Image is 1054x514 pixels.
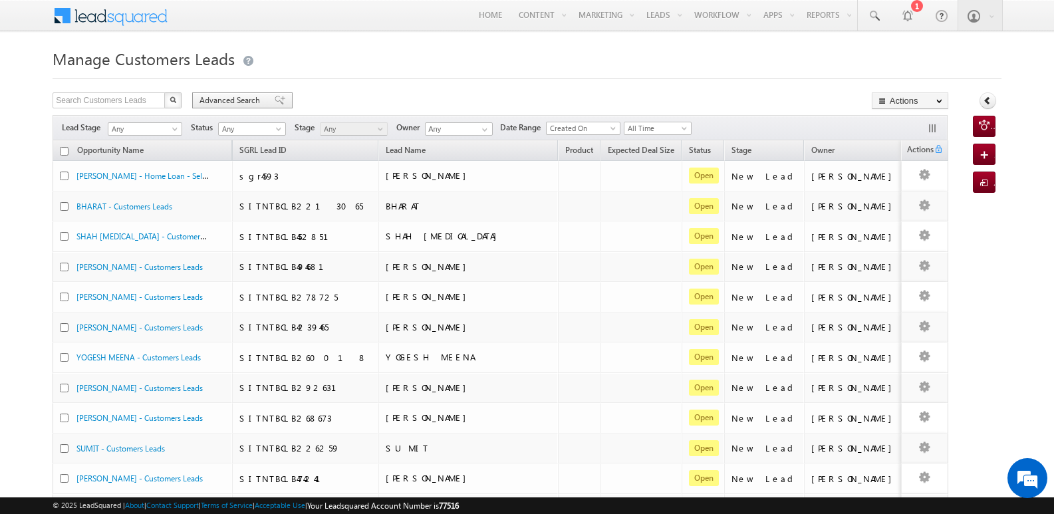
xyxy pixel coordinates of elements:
div: [PERSON_NAME] [811,261,898,273]
span: Open [689,380,719,396]
span: Open [689,198,719,214]
span: © 2025 LeadSquared | | | | | [53,499,459,512]
span: Expected Deal Size [608,145,674,155]
div: SITNTBCLB474241 [239,473,372,485]
div: SITNTBCLB452851 [239,231,372,243]
span: [PERSON_NAME] [386,321,473,332]
a: Any [320,122,388,136]
span: Opportunity Name [77,145,144,155]
input: Check all records [60,147,68,156]
a: Any [108,122,182,136]
span: Date Range [500,122,546,134]
button: Actions [872,92,948,109]
a: Stage [725,143,758,160]
a: [PERSON_NAME] - Customers Leads [76,383,203,393]
span: Open [689,349,719,365]
a: Status [682,143,718,160]
span: [PERSON_NAME] [386,412,473,423]
span: BHARAT [386,200,420,211]
a: [PERSON_NAME] - Customers Leads [76,413,203,423]
span: Owner [811,145,835,155]
div: New Lead [731,382,798,394]
div: SITNTBCLB268673 [239,412,372,424]
a: Acceptable Use [255,501,305,509]
div: [PERSON_NAME] [811,291,898,303]
span: SGRL Lead ID [239,145,287,155]
div: New Lead [731,261,798,273]
a: [PERSON_NAME] - Customers Leads [76,322,203,332]
img: Search [170,96,176,103]
a: [PERSON_NAME] - Customers Leads [76,262,203,272]
span: Open [689,168,719,184]
a: YOGESH MEENA - Customers Leads [76,352,201,362]
span: Your Leadsquared Account Number is [307,501,459,511]
span: Owner [396,122,425,134]
span: 77516 [439,501,459,511]
span: Open [689,440,719,456]
span: Status [191,122,218,134]
a: [PERSON_NAME] - Home Loan - Self-Construction [76,170,253,181]
a: [PERSON_NAME] - Customers Leads [76,292,203,302]
span: [PERSON_NAME] [386,472,473,483]
span: All Time [624,122,688,134]
div: [PERSON_NAME] [811,352,898,364]
span: Any [321,123,384,135]
div: SITNTBCLB494681 [239,261,372,273]
span: [PERSON_NAME] [386,170,473,181]
span: Open [689,259,719,275]
div: [PERSON_NAME] [811,170,898,182]
div: [PERSON_NAME] [811,412,898,424]
a: SUMIT - Customers Leads [76,444,165,453]
a: SGRL Lead ID [233,143,293,160]
div: Minimize live chat window [218,7,250,39]
span: Lead Stage [62,122,106,134]
div: SITNTBCLB2213065 [239,200,372,212]
span: Created On [547,122,616,134]
img: d_60004797649_company_0_60004797649 [23,70,56,87]
div: New Lead [731,412,798,424]
a: Any [218,122,286,136]
span: Actions [902,142,934,160]
span: Product [565,145,593,155]
div: New Lead [731,442,798,454]
a: Created On [546,122,620,135]
div: New Lead [731,321,798,333]
span: Stage [731,145,751,155]
span: SUMIT [386,442,429,453]
div: New Lead [731,200,798,212]
span: YOGESH MEENA [386,351,473,362]
a: SHAH [MEDICAL_DATA] - Customers Leads [76,230,225,241]
em: Start Chat [181,410,241,428]
span: Lead Name [379,143,432,160]
input: Type to Search [425,122,493,136]
a: Contact Support [146,501,199,509]
div: SITNTBCLB292631 [239,382,372,394]
div: New Lead [731,473,798,485]
a: Opportunity Name [70,143,150,160]
a: Show All Items [475,123,491,136]
span: [PERSON_NAME] [386,261,473,272]
textarea: Type your message and hit 'Enter' [17,123,243,398]
a: [PERSON_NAME] - Customers Leads [76,473,203,483]
div: SITNTBCLB260018 [239,352,372,364]
span: [PERSON_NAME] [386,291,473,302]
span: [PERSON_NAME] [386,382,473,393]
div: [PERSON_NAME] [811,442,898,454]
span: Any [108,123,178,135]
div: New Lead [731,231,798,243]
div: SITNTBCLB278725 [239,291,372,303]
a: Expected Deal Size [601,143,681,160]
span: Advanced Search [199,94,264,106]
div: New Lead [731,352,798,364]
div: [PERSON_NAME] [811,231,898,243]
div: [PERSON_NAME] [811,382,898,394]
a: Terms of Service [201,501,253,509]
span: Any [219,123,282,135]
div: sgr4593 [239,170,372,182]
div: [PERSON_NAME] [811,473,898,485]
a: BHARAT - Customers Leads [76,201,172,211]
div: SITNTBCLB226259 [239,442,372,454]
a: About [125,501,144,509]
span: Open [689,319,719,335]
a: All Time [624,122,692,135]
